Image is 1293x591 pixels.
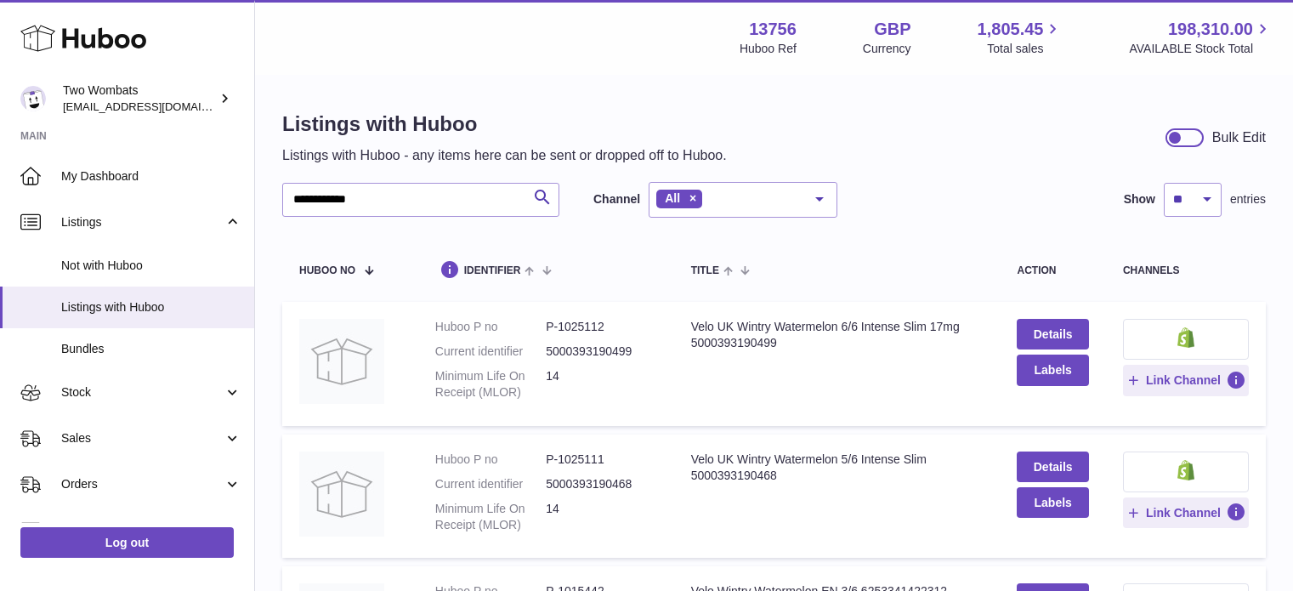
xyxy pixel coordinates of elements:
[1017,355,1088,385] button: Labels
[546,501,656,533] dd: 14
[61,522,241,538] span: Usage
[1129,41,1273,57] span: AVAILABLE Stock Total
[61,299,241,315] span: Listings with Huboo
[874,18,910,41] strong: GBP
[20,86,46,111] img: internalAdmin-13756@internal.huboo.com
[61,168,241,185] span: My Dashboard
[61,430,224,446] span: Sales
[740,41,797,57] div: Huboo Ref
[63,82,216,115] div: Two Wombats
[61,214,224,230] span: Listings
[1017,319,1088,349] a: Details
[691,319,984,351] div: Velo UK Wintry Watermelon 6/6 Intense Slim 17mg 5000393190499
[978,18,1063,57] a: 1,805.45 Total sales
[435,452,546,468] dt: Huboo P no
[61,384,224,401] span: Stock
[1123,265,1249,276] div: channels
[299,319,384,404] img: Velo UK Wintry Watermelon 6/6 Intense Slim 17mg 5000393190499
[546,319,656,335] dd: P-1025112
[61,341,241,357] span: Bundles
[63,99,250,113] span: [EMAIL_ADDRESS][DOMAIN_NAME]
[978,18,1044,41] span: 1,805.45
[749,18,797,41] strong: 13756
[1177,327,1195,348] img: shopify-small.png
[1168,18,1253,41] span: 198,310.00
[1123,365,1249,395] button: Link Channel
[299,265,355,276] span: Huboo no
[1124,191,1155,207] label: Show
[1123,497,1249,528] button: Link Channel
[546,476,656,492] dd: 5000393190468
[665,191,680,205] span: All
[546,368,656,401] dd: 14
[1146,505,1221,520] span: Link Channel
[61,258,241,274] span: Not with Huboo
[1230,191,1266,207] span: entries
[61,476,224,492] span: Orders
[1017,452,1088,482] a: Details
[691,452,984,484] div: Velo UK Wintry Watermelon 5/6 Intense Slim 5000393190468
[435,368,546,401] dt: Minimum Life On Receipt (MLOR)
[691,265,719,276] span: title
[593,191,640,207] label: Channel
[282,146,727,165] p: Listings with Huboo - any items here can be sent or dropped off to Huboo.
[1177,460,1195,480] img: shopify-small.png
[282,111,727,138] h1: Listings with Huboo
[863,41,911,57] div: Currency
[435,501,546,533] dt: Minimum Life On Receipt (MLOR)
[546,344,656,360] dd: 5000393190499
[20,527,234,558] a: Log out
[435,319,546,335] dt: Huboo P no
[1212,128,1266,147] div: Bulk Edit
[1017,487,1088,518] button: Labels
[1129,18,1273,57] a: 198,310.00 AVAILABLE Stock Total
[546,452,656,468] dd: P-1025111
[435,476,546,492] dt: Current identifier
[299,452,384,537] img: Velo UK Wintry Watermelon 5/6 Intense Slim 5000393190468
[1017,265,1088,276] div: action
[435,344,546,360] dt: Current identifier
[464,265,521,276] span: identifier
[987,41,1063,57] span: Total sales
[1146,372,1221,388] span: Link Channel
